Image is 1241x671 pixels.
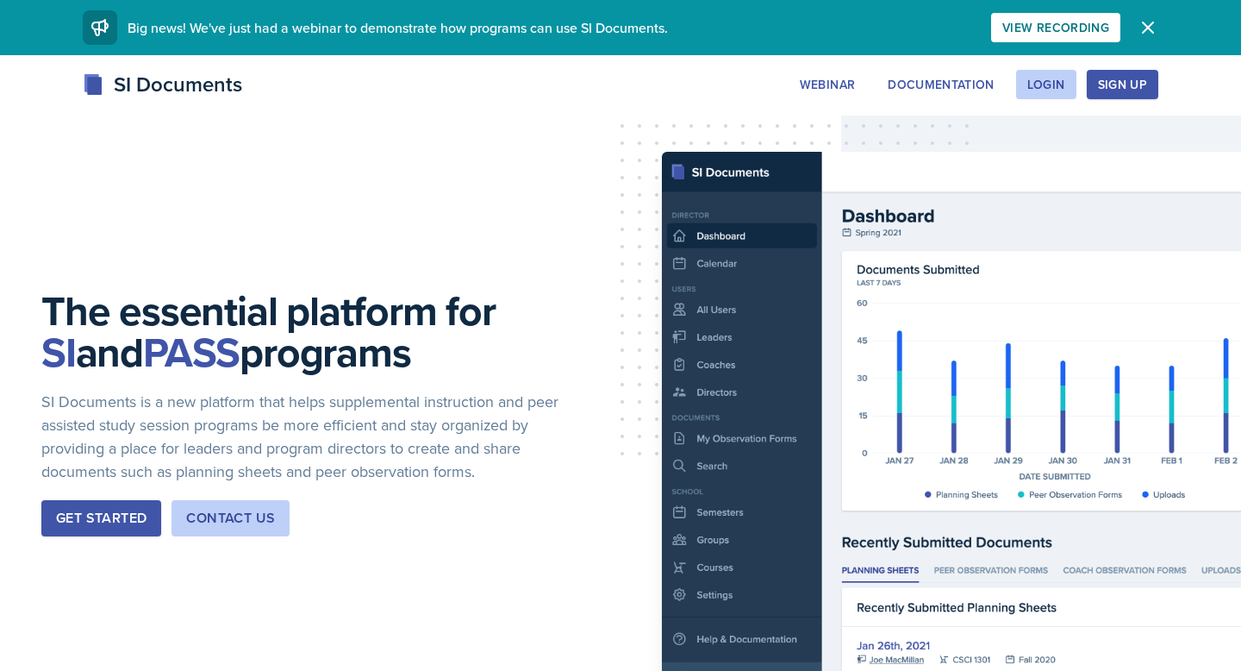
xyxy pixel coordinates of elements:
div: Sign Up [1098,78,1147,91]
button: Documentation [876,70,1006,99]
button: Contact Us [171,500,290,536]
div: Documentation [888,78,995,91]
button: View Recording [991,13,1120,42]
span: Big news! We've just had a webinar to demonstrate how programs can use SI Documents. [128,18,668,37]
div: SI Documents [83,69,242,100]
button: Get Started [41,500,161,536]
button: Login [1016,70,1076,99]
div: Webinar [800,78,855,91]
div: Contact Us [186,508,275,529]
div: Login [1027,78,1065,91]
div: View Recording [1002,21,1109,34]
div: Get Started [56,508,147,529]
button: Sign Up [1087,70,1158,99]
button: Webinar [789,70,866,99]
